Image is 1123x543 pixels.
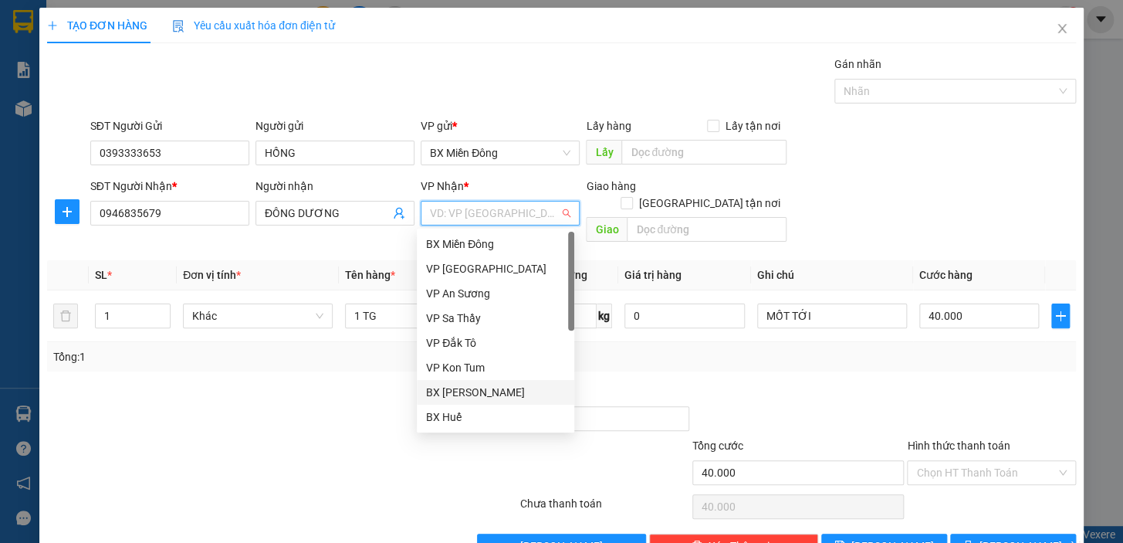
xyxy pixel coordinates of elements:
[192,304,323,327] span: Khác
[757,304,907,328] input: Ghi Chú
[345,304,495,328] input: VD: Bàn, Ghế
[586,120,631,132] span: Lấy hàng
[53,304,78,328] button: delete
[426,359,565,376] div: VP Kon Tum
[95,269,107,281] span: SL
[47,20,58,31] span: plus
[430,141,570,165] span: BX Miền Đông
[633,195,786,212] span: [GEOGRAPHIC_DATA] tận nơi
[183,269,241,281] span: Đơn vị tính
[1040,8,1084,51] button: Close
[47,19,147,32] span: TẠO ĐƠN HÀNG
[56,205,79,218] span: plus
[426,310,565,327] div: VP Sa Thầy
[919,269,972,281] span: Cước hàng
[624,269,682,281] span: Giá trị hàng
[834,58,881,70] label: Gán nhãn
[255,178,414,195] div: Người nhận
[172,20,184,32] img: icon
[586,180,635,192] span: Giao hàng
[1051,304,1070,328] button: plus
[417,331,574,355] div: VP Đắk Tô
[627,217,786,242] input: Dọc đường
[417,405,574,429] div: BX Huế
[1052,310,1069,322] span: plus
[751,260,913,290] th: Ghi chú
[255,117,414,134] div: Người gửi
[90,178,249,195] div: SĐT Người Nhận
[426,285,565,302] div: VP An Sương
[417,380,574,405] div: BX Phạm Văn Đồng
[1056,22,1068,35] span: close
[421,227,580,245] div: Văn phòng không hợp lệ
[586,217,627,242] span: Giao
[421,117,580,134] div: VP gửi
[719,117,786,134] span: Lấy tận nơi
[426,236,565,253] div: BX Miền Đông
[417,355,574,380] div: VP Kon Tum
[55,199,79,224] button: plus
[692,439,743,452] span: Tổng cước
[345,269,395,281] span: Tên hàng
[426,260,565,277] div: VP [GEOGRAPHIC_DATA]
[393,207,405,219] span: user-add
[624,304,745,328] input: 0
[417,256,574,281] div: VP Đà Nẵng
[426,334,565,351] div: VP Đắk Tô
[426,409,565,426] div: BX Huế
[586,140,621,165] span: Lấy
[421,180,464,192] span: VP Nhận
[426,384,565,401] div: BX [PERSON_NAME]
[172,19,335,32] span: Yêu cầu xuất hóa đơn điện tử
[417,232,574,256] div: BX Miền Đông
[907,439,1010,452] label: Hình thức thanh toán
[90,117,249,134] div: SĐT Người Gửi
[519,495,691,522] div: Chưa thanh toán
[621,140,786,165] input: Dọc đường
[417,281,574,306] div: VP An Sương
[597,304,612,328] span: kg
[53,348,435,365] div: Tổng: 1
[417,306,574,331] div: VP Sa Thầy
